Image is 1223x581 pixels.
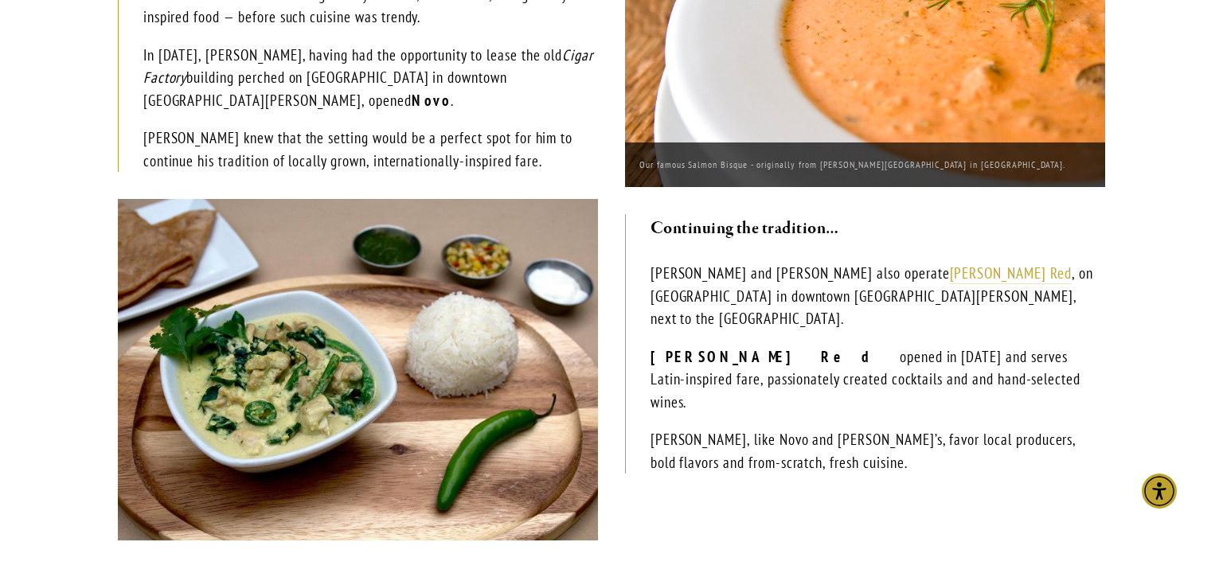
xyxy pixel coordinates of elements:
a: [PERSON_NAME] Red [950,263,1072,284]
p: Our famous Salmon Bisque - originally from [PERSON_NAME][GEOGRAPHIC_DATA] in [GEOGRAPHIC_DATA]. [639,157,1091,173]
div: Accessibility Menu [1142,474,1177,509]
strong: [PERSON_NAME] Red [651,347,900,366]
p: [PERSON_NAME] and [PERSON_NAME] also operate , on [GEOGRAPHIC_DATA] in downtown [GEOGRAPHIC_DATA]... [651,262,1105,330]
strong: Continuing the tradition… [651,217,839,240]
img: Thai Green Chicken Curry [118,199,598,540]
strong: Novo [412,91,451,110]
p: In [DATE], [PERSON_NAME], having had the opportunity to lease the old building perched on [GEOGRA... [143,44,598,112]
p: [PERSON_NAME], like Novo and [PERSON_NAME]’s, favor local producers, bold flavors and from-scratc... [651,428,1105,474]
p: opened in [DATE] and serves Latin-inspired fare, passionately created cocktails and and hand-sele... [651,345,1105,414]
p: [PERSON_NAME] knew that the setting would be a perfect spot for him to continue his tradition of ... [143,127,598,172]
